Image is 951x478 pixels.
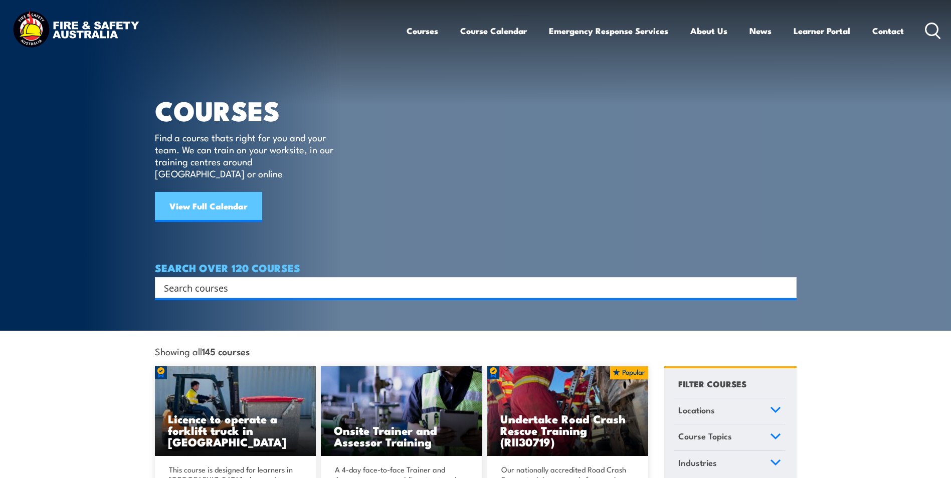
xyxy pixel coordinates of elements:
[168,413,303,447] h3: Licence to operate a forklift truck in [GEOGRAPHIC_DATA]
[155,366,316,456] img: Licence to operate a forklift truck Training
[674,398,786,424] a: Locations
[500,413,636,447] h3: Undertake Road Crash Rescue Training (RII30719)
[678,456,717,469] span: Industries
[460,18,527,44] a: Course Calendar
[678,377,746,390] h4: FILTER COURSES
[321,366,482,456] img: Safety For Leaders
[749,18,772,44] a: News
[690,18,727,44] a: About Us
[321,366,482,456] a: Onsite Trainer and Assessor Training
[155,98,348,122] h1: COURSES
[155,346,250,356] span: Showing all
[674,451,786,477] a: Industries
[202,344,250,358] strong: 145 courses
[155,366,316,456] a: Licence to operate a forklift truck in [GEOGRAPHIC_DATA]
[872,18,904,44] a: Contact
[155,131,338,179] p: Find a course thats right for you and your team. We can train on your worksite, in our training c...
[155,262,797,273] h4: SEARCH OVER 120 COURSES
[674,424,786,450] a: Course Topics
[164,280,775,295] input: Search input
[678,429,732,443] span: Course Topics
[334,424,469,447] h3: Onsite Trainer and Assessor Training
[549,18,668,44] a: Emergency Response Services
[487,366,649,456] a: Undertake Road Crash Rescue Training (RII30719)
[678,403,715,417] span: Locations
[487,366,649,456] img: Road Crash Rescue Training
[794,18,850,44] a: Learner Portal
[407,18,438,44] a: Courses
[779,281,793,295] button: Search magnifier button
[155,192,262,222] a: View Full Calendar
[166,281,777,295] form: Search form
